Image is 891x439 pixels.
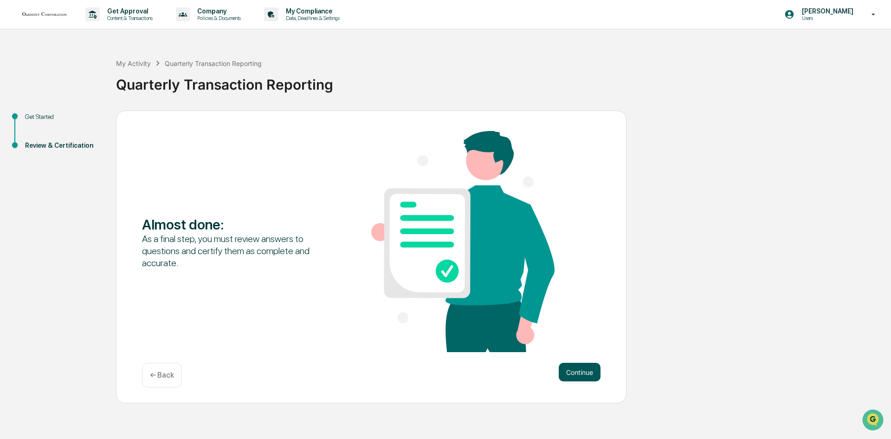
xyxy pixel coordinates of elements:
[116,69,886,93] div: Quarterly Transaction Reporting
[794,15,858,21] p: Users
[9,71,26,88] img: 1746055101610-c473b297-6a78-478c-a979-82029cc54cd1
[19,135,58,144] span: Data Lookup
[100,15,157,21] p: Content & Transactions
[116,59,151,67] div: My Activity
[25,112,101,122] div: Get Started
[142,216,325,233] div: Almost done :
[9,118,17,125] div: 🖐️
[25,141,101,151] div: Review & Certification
[190,15,245,21] p: Policies & Documents
[794,7,858,15] p: [PERSON_NAME]
[861,408,886,433] iframe: Open customer support
[9,20,169,34] p: How can we help?
[100,7,157,15] p: Get Approval
[6,113,64,130] a: 🖐️Preclearance
[278,7,344,15] p: My Compliance
[64,113,119,130] a: 🗄️Attestations
[190,7,245,15] p: Company
[278,15,344,21] p: Data, Deadlines & Settings
[158,74,169,85] button: Start new chat
[32,71,152,80] div: Start new chat
[32,80,117,88] div: We're available if you need us!
[559,363,600,381] button: Continue
[19,117,60,126] span: Preclearance
[92,157,112,164] span: Pylon
[371,131,555,352] img: Almost done
[150,371,174,380] p: ← Back
[67,118,75,125] div: 🗄️
[165,59,262,67] div: Quarterly Transaction Reporting
[142,233,325,269] div: As a final step, you must review answers to questions and certify them as complete and accurate.
[9,136,17,143] div: 🔎
[77,117,115,126] span: Attestations
[6,131,62,148] a: 🔎Data Lookup
[65,157,112,164] a: Powered byPylon
[22,11,67,18] img: logo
